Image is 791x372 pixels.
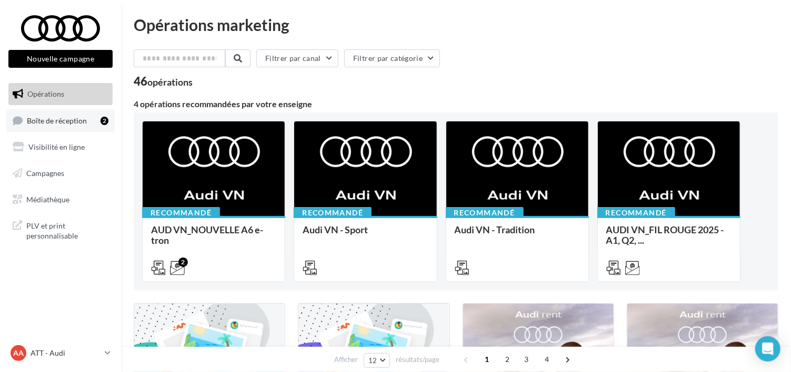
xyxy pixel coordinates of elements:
span: Médiathèque [26,194,69,203]
button: 12 [364,353,391,368]
span: Visibilité en ligne [28,142,85,151]
a: Campagnes [6,162,115,184]
p: ATT - Audi [31,348,101,358]
div: 2 [101,117,108,125]
a: AA ATT - Audi [8,343,113,363]
button: Filtrer par canal [256,49,338,67]
div: Recommandé [142,207,220,219]
div: opérations [147,77,193,87]
span: 1 [478,351,495,368]
span: résultats/page [396,355,439,365]
span: AUD VN_NOUVELLE A6 e-tron [151,224,263,246]
span: Afficher [334,355,358,365]
span: AA [13,348,24,358]
div: 46 [134,76,193,87]
span: PLV et print personnalisable [26,219,108,241]
div: Recommandé [597,207,675,219]
span: 4 [538,351,555,368]
button: Nouvelle campagne [8,50,113,68]
a: PLV et print personnalisable [6,214,115,245]
div: Open Intercom Messenger [755,336,780,361]
a: Opérations [6,83,115,105]
div: 4 opérations recommandées par votre enseigne [134,100,778,108]
span: Opérations [27,89,64,98]
span: Boîte de réception [27,116,87,125]
span: Audi VN - Tradition [455,224,535,235]
div: Opérations marketing [134,17,778,33]
button: Filtrer par catégorie [344,49,440,67]
span: 2 [499,351,516,368]
span: Audi VN - Sport [303,224,368,235]
div: Recommandé [294,207,372,219]
a: Boîte de réception2 [6,109,115,132]
div: Recommandé [446,207,524,219]
span: AUDI VN_FIL ROUGE 2025 - A1, Q2, ... [606,224,724,246]
span: Campagnes [26,169,64,178]
a: Médiathèque [6,189,115,211]
span: 3 [518,351,535,368]
div: 2 [178,257,188,267]
span: 12 [368,356,377,365]
a: Visibilité en ligne [6,136,115,158]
